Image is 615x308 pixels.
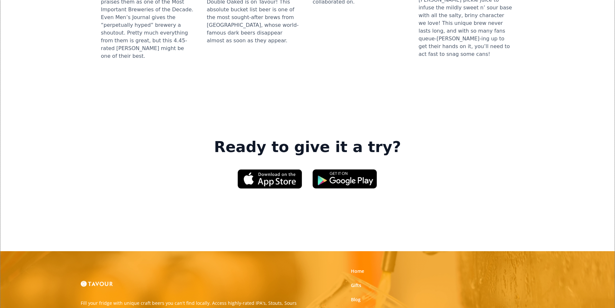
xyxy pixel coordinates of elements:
a: Home [351,268,364,274]
a: Gifts [351,282,361,289]
a: Blog [351,296,361,303]
strong: Ready to give it a try? [214,138,401,156]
